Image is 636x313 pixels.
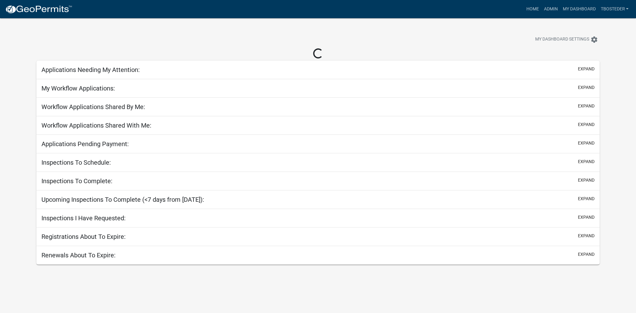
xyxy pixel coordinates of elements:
i: settings [590,36,598,43]
a: Home [524,3,541,15]
button: expand [578,140,595,146]
button: expand [578,177,595,184]
a: tbosteder [598,3,631,15]
button: My Dashboard Settingssettings [530,33,603,46]
h5: Workflow Applications Shared With Me: [41,122,151,129]
h5: Applications Pending Payment: [41,140,129,148]
h5: Workflow Applications Shared By Me: [41,103,145,111]
h5: My Workflow Applications: [41,85,115,92]
h5: Inspections To Complete: [41,177,112,185]
h5: Applications Needing My Attention: [41,66,140,74]
h5: Registrations About To Expire: [41,233,126,240]
h5: Inspections I Have Requested: [41,214,126,222]
button: expand [578,251,595,258]
h5: Upcoming Inspections To Complete (<7 days from [DATE]): [41,196,204,203]
button: expand [578,233,595,239]
a: My Dashboard [560,3,598,15]
button: expand [578,195,595,202]
span: My Dashboard Settings [535,36,589,43]
button: expand [578,158,595,165]
h5: Inspections To Schedule: [41,159,111,166]
button: expand [578,84,595,91]
button: expand [578,103,595,109]
button: expand [578,66,595,72]
button: expand [578,121,595,128]
a: Admin [541,3,560,15]
h5: Renewals About To Expire: [41,251,116,259]
button: expand [578,214,595,221]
